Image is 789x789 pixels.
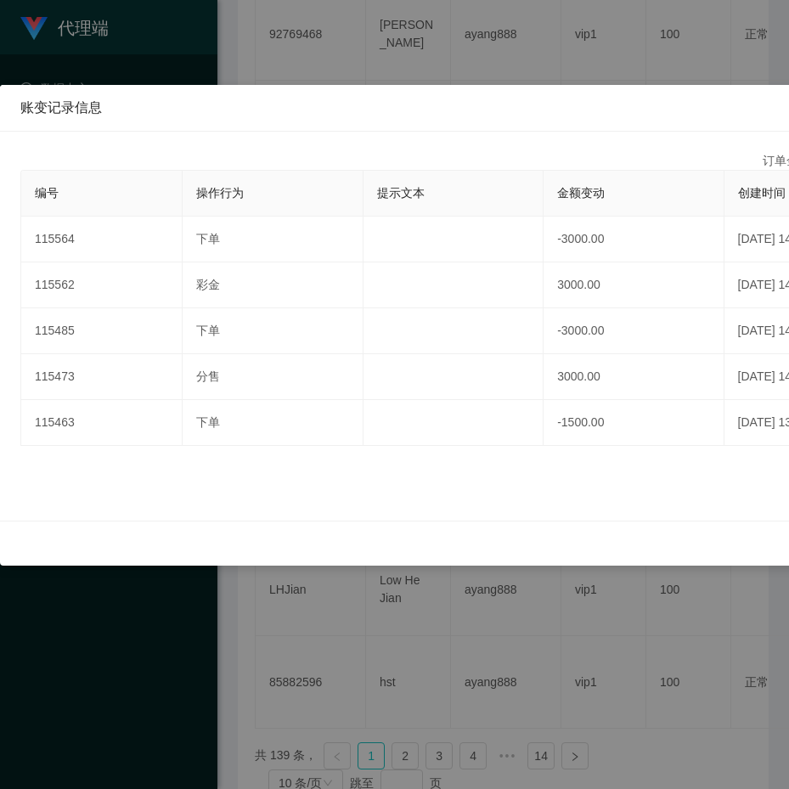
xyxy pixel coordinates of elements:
[183,354,363,400] td: 分售
[544,308,724,354] td: -3000.00
[544,217,724,262] td: -3000.00
[21,400,183,446] td: 115463
[183,400,363,446] td: 下单
[738,186,786,200] span: 创建时间
[196,186,244,200] span: 操作行为
[183,308,363,354] td: 下单
[377,186,425,200] span: 提示文本
[21,262,183,308] td: 115562
[21,354,183,400] td: 115473
[544,354,724,400] td: 3000.00
[35,186,59,200] span: 编号
[544,262,724,308] td: 3000.00
[21,308,183,354] td: 115485
[183,262,363,308] td: 彩金
[544,400,724,446] td: -1500.00
[557,186,605,200] span: 金额变动
[21,217,183,262] td: 115564
[183,217,363,262] td: 下单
